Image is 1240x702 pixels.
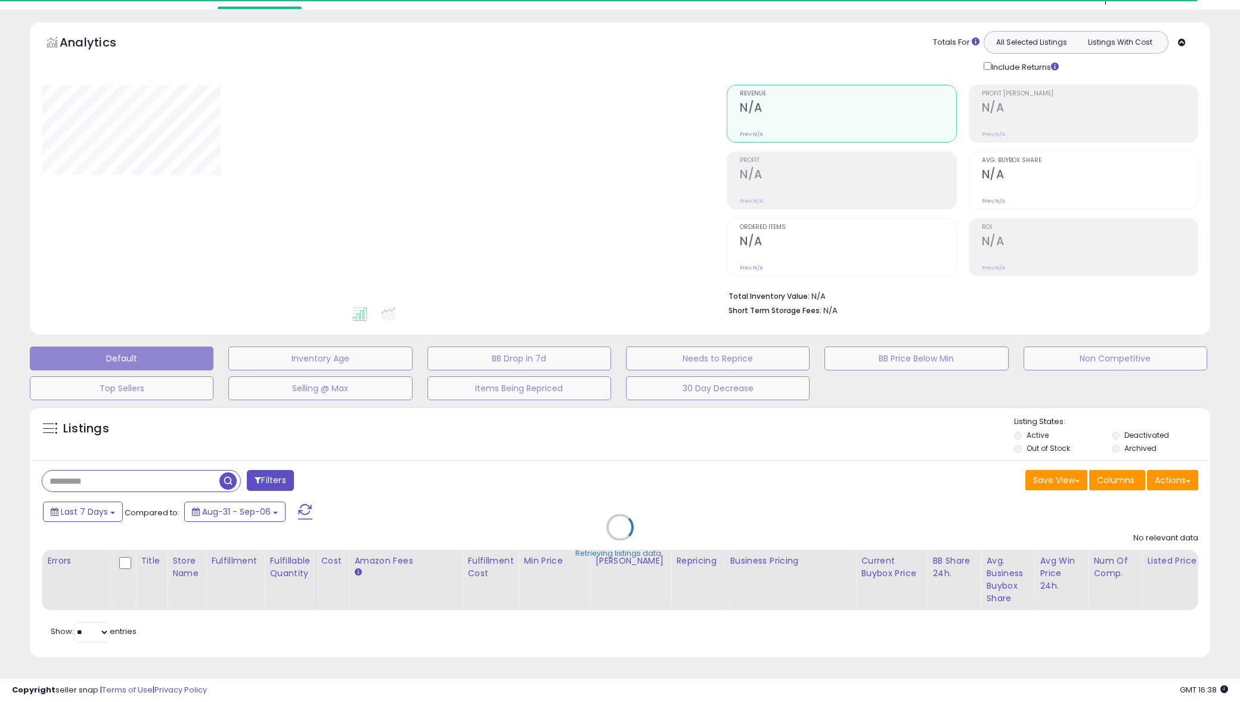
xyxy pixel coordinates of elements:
[740,224,956,231] span: Ordered Items
[740,91,956,97] span: Revenue
[740,131,763,138] small: Prev: N/A
[740,157,956,164] span: Profit
[427,347,611,370] button: BB Drop in 7d
[30,376,213,400] button: Top Sellers
[975,60,1073,73] div: Include Returns
[12,685,207,696] div: seller snap | |
[626,376,810,400] button: 30 Day Decrease
[740,101,956,117] h2: N/A
[982,101,1198,117] h2: N/A
[982,91,1198,97] span: Profit [PERSON_NAME]
[228,376,412,400] button: Selling @ Max
[728,305,821,316] b: Short Term Storage Fees:
[982,234,1198,251] h2: N/A
[982,157,1198,164] span: Avg. Buybox Share
[982,224,1198,231] span: ROI
[626,347,810,370] button: Needs to Reprice
[740,234,956,251] h2: N/A
[228,347,412,370] button: Inventory Age
[154,684,207,695] a: Privacy Policy
[1024,347,1207,370] button: Non Competitive
[982,264,1005,271] small: Prev: N/A
[740,264,763,271] small: Prev: N/A
[933,37,979,48] div: Totals For
[1180,684,1228,695] span: 2025-09-14 16:38 GMT
[12,684,55,695] strong: Copyright
[728,291,810,301] b: Total Inventory Value:
[982,197,1005,205] small: Prev: N/A
[60,34,139,54] h5: Analytics
[102,684,153,695] a: Terms of Use
[740,168,956,184] h2: N/A
[987,35,1076,50] button: All Selected Listings
[823,305,838,316] span: N/A
[427,376,611,400] button: Items Being Repriced
[30,347,213,370] button: Default
[982,131,1005,138] small: Prev: N/A
[1075,35,1164,50] button: Listings With Cost
[740,197,763,205] small: Prev: N/A
[728,288,1189,302] li: N/A
[982,168,1198,184] h2: N/A
[575,548,665,559] div: Retrieving listings data..
[824,347,1008,370] button: BB Price Below Min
